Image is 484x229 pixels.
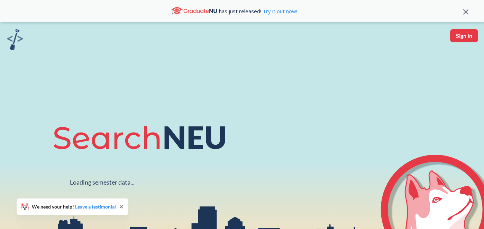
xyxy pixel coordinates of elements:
span: We need your help! [32,204,116,209]
span: has just released! [219,7,297,15]
img: sandbox logo [7,29,23,50]
button: Sign In [450,29,478,42]
div: Loading semester data... [70,178,135,186]
a: Leave a testimonial [75,204,116,210]
a: sandbox logo [7,29,23,52]
a: Try it out now! [261,8,297,15]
